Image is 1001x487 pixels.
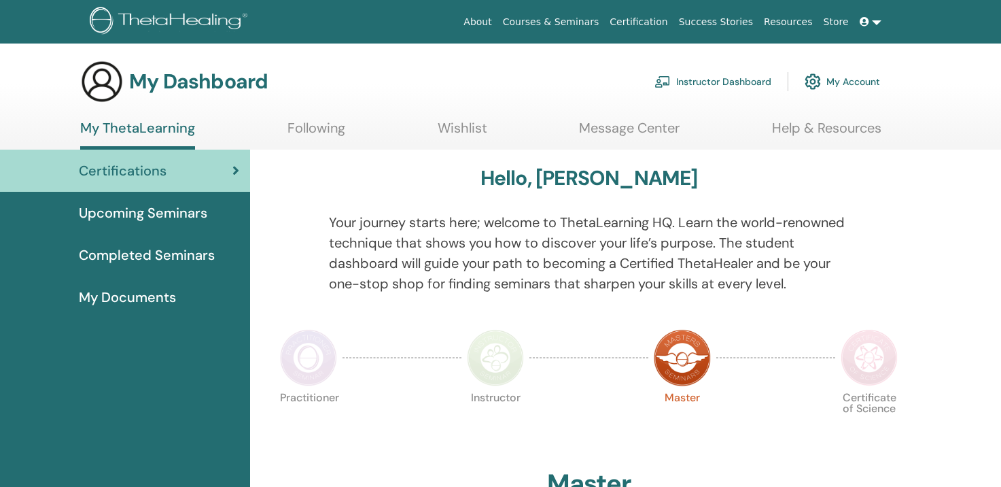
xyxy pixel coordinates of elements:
[480,166,698,190] h3: Hello, [PERSON_NAME]
[467,329,524,386] img: Instructor
[579,120,680,146] a: Message Center
[654,75,671,88] img: chalkboard-teacher.svg
[758,10,818,35] a: Resources
[438,120,487,146] a: Wishlist
[805,70,821,93] img: cog.svg
[80,60,124,103] img: generic-user-icon.jpg
[90,7,252,37] img: logo.png
[654,329,711,386] img: Master
[673,10,758,35] a: Success Stories
[841,392,898,450] p: Certificate of Science
[79,287,176,307] span: My Documents
[818,10,854,35] a: Store
[329,212,849,294] p: Your journey starts here; welcome to ThetaLearning HQ. Learn the world-renowned technique that sh...
[79,203,207,223] span: Upcoming Seminars
[79,245,215,265] span: Completed Seminars
[772,120,881,146] a: Help & Resources
[497,10,605,35] a: Courses & Seminars
[805,67,880,97] a: My Account
[467,392,524,450] p: Instructor
[458,10,497,35] a: About
[654,67,771,97] a: Instructor Dashboard
[280,329,337,386] img: Practitioner
[841,329,898,386] img: Certificate of Science
[654,392,711,450] p: Master
[129,69,268,94] h3: My Dashboard
[287,120,345,146] a: Following
[280,392,337,450] p: Practitioner
[604,10,673,35] a: Certification
[79,161,166,181] span: Certifications
[80,120,195,150] a: My ThetaLearning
